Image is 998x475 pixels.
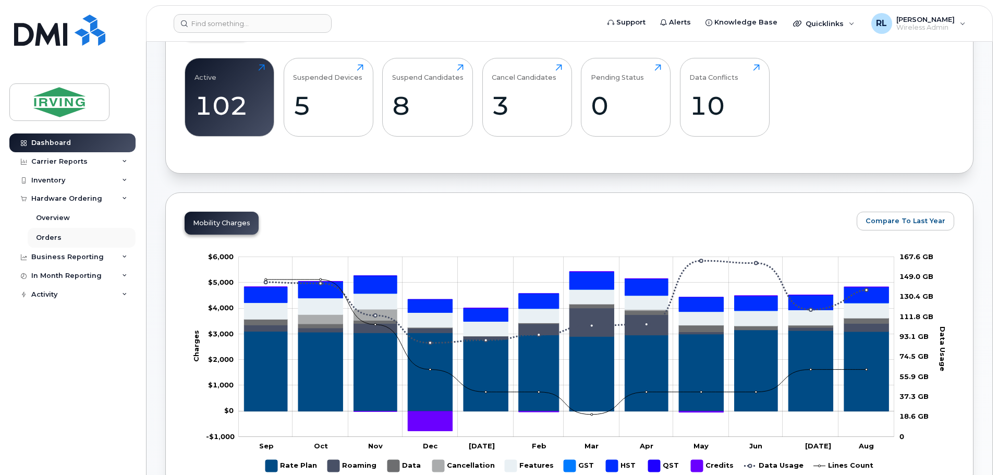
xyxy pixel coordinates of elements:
[244,330,889,411] g: Rate Plan
[616,17,646,28] span: Support
[591,64,644,81] div: Pending Status
[314,442,328,450] tspan: Oct
[194,64,265,131] a: Active102
[639,442,653,450] tspan: Apr
[208,381,234,389] g: $0
[208,278,234,286] g: $0
[469,442,495,450] tspan: [DATE]
[896,23,955,32] span: Wireless Admin
[423,442,438,450] tspan: Dec
[669,17,691,28] span: Alerts
[899,272,933,281] tspan: 149.0 GB
[208,330,234,338] g: $0
[585,442,599,450] tspan: Mar
[244,304,889,336] g: Data
[293,64,362,81] div: Suspended Devices
[899,252,933,261] tspan: 167.6 GB
[293,64,363,131] a: Suspended Devices5
[492,90,562,121] div: 3
[244,289,889,336] g: Features
[806,19,844,28] span: Quicklinks
[532,442,546,450] tspan: Feb
[208,381,234,389] tspan: $1,000
[368,442,383,450] tspan: Nov
[899,432,904,441] tspan: 0
[208,355,234,363] tspan: $2,000
[174,14,332,33] input: Find something...
[244,272,889,322] g: HST
[208,278,234,286] tspan: $5,000
[689,64,760,131] a: Data Conflicts10
[899,392,929,400] tspan: 37.3 GB
[206,432,235,441] tspan: -$1,000
[591,64,661,131] a: Pending Status0
[689,64,738,81] div: Data Conflicts
[392,64,464,131] a: Suspend Candidates8
[858,442,874,450] tspan: Aug
[192,330,200,362] tspan: Charges
[899,332,929,340] tspan: 93.1 GB
[208,330,234,338] tspan: $3,000
[293,90,363,121] div: 5
[876,17,887,30] span: RL
[208,252,234,261] g: $0
[714,17,777,28] span: Knowledge Base
[749,442,762,450] tspan: Jun
[939,326,947,371] tspan: Data Usage
[492,64,556,81] div: Cancel Candidates
[244,308,889,339] g: Roaming
[208,303,234,312] g: $0
[864,13,973,34] div: Renelle LeBlanc
[693,442,709,450] tspan: May
[805,442,831,450] tspan: [DATE]
[194,90,265,121] div: 102
[786,13,862,34] div: Quicklinks
[698,12,785,33] a: Knowledge Base
[899,312,933,321] tspan: 111.8 GB
[208,355,234,363] g: $0
[591,90,661,121] div: 0
[194,64,216,81] div: Active
[857,212,954,230] button: Compare To Last Year
[899,412,929,420] tspan: 18.6 GB
[206,432,235,441] g: $0
[689,90,760,121] div: 10
[899,352,929,360] tspan: 74.5 GB
[899,372,929,381] tspan: 55.9 GB
[896,15,955,23] span: [PERSON_NAME]
[259,442,274,450] tspan: Sep
[392,90,464,121] div: 8
[224,407,234,415] tspan: $0
[208,303,234,312] tspan: $4,000
[492,64,562,131] a: Cancel Candidates3
[899,292,933,300] tspan: 130.4 GB
[208,252,234,261] tspan: $6,000
[653,12,698,33] a: Alerts
[392,64,464,81] div: Suspend Candidates
[600,12,653,33] a: Support
[866,216,945,226] span: Compare To Last Year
